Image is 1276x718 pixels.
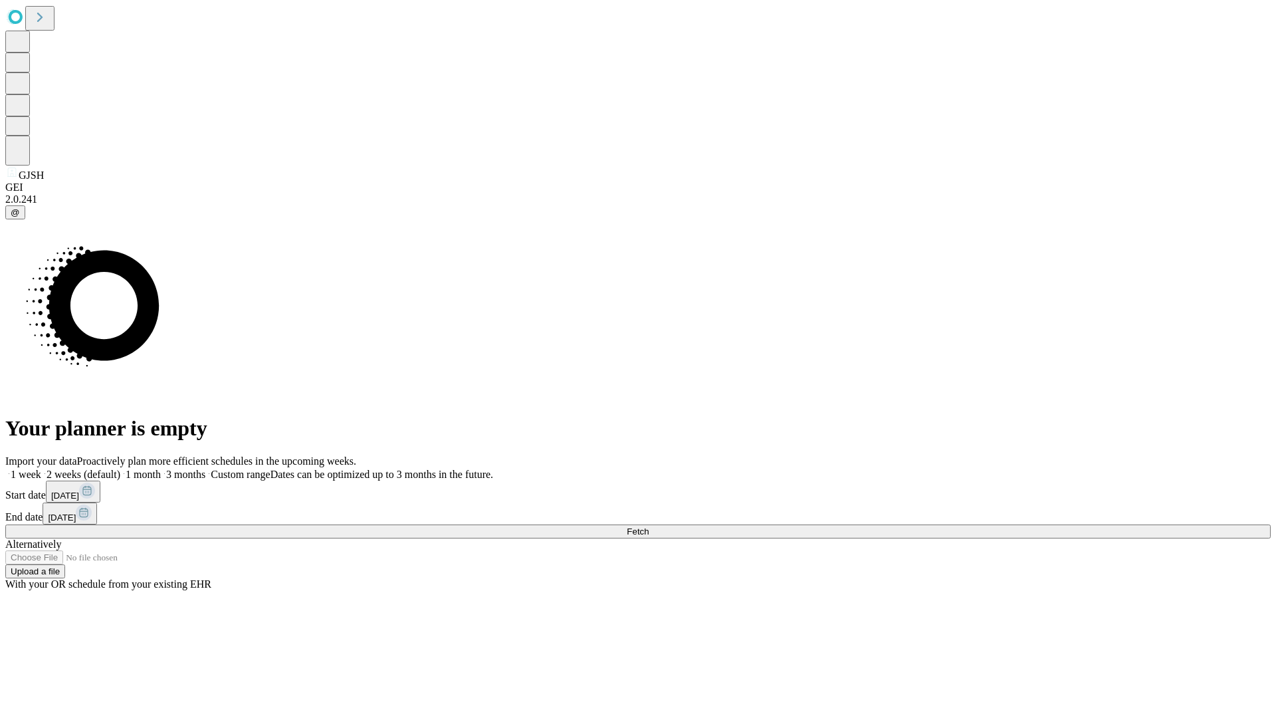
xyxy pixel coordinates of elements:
span: 1 week [11,469,41,480]
button: Fetch [5,525,1271,538]
button: [DATE] [43,503,97,525]
span: @ [11,207,20,217]
span: 1 month [126,469,161,480]
div: End date [5,503,1271,525]
span: Fetch [627,527,649,537]
span: Custom range [211,469,270,480]
span: Proactively plan more efficient schedules in the upcoming weeks. [77,455,356,467]
button: @ [5,205,25,219]
div: Start date [5,481,1271,503]
span: [DATE] [48,513,76,523]
button: [DATE] [46,481,100,503]
span: Alternatively [5,538,61,550]
button: Upload a file [5,564,65,578]
div: GEI [5,181,1271,193]
h1: Your planner is empty [5,416,1271,441]
span: [DATE] [51,491,79,501]
span: With your OR schedule from your existing EHR [5,578,211,590]
span: Dates can be optimized up to 3 months in the future. [270,469,493,480]
div: 2.0.241 [5,193,1271,205]
span: GJSH [19,170,44,181]
span: 3 months [166,469,205,480]
span: Import your data [5,455,77,467]
span: 2 weeks (default) [47,469,120,480]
